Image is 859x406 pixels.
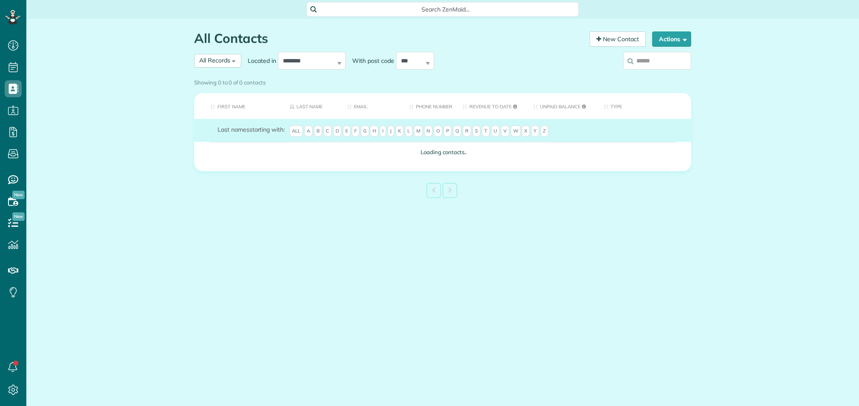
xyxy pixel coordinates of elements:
[463,125,471,137] span: R
[346,56,396,65] label: With post code
[482,125,490,137] span: T
[241,56,278,65] label: Located in
[501,125,509,137] span: V
[444,125,452,137] span: P
[341,93,403,119] th: Email: activate to sort column ascending
[380,125,386,137] span: I
[453,125,461,137] span: Q
[199,56,230,64] span: All Records
[590,31,646,47] a: New Contact
[361,125,369,137] span: G
[194,93,283,119] th: First Name: activate to sort column ascending
[456,93,527,119] th: Revenue to Date: activate to sort column ascending
[314,125,322,137] span: B
[12,212,25,221] span: New
[396,125,404,137] span: K
[531,125,539,137] span: Y
[522,125,530,137] span: X
[194,75,691,87] div: Showing 0 to 0 of 0 contacts
[218,125,285,134] label: starting with:
[12,191,25,199] span: New
[597,93,691,119] th: Type: activate to sort column ascending
[403,93,456,119] th: Phone number: activate to sort column ascending
[289,125,303,137] span: All
[527,93,597,119] th: Unpaid Balance: activate to sort column ascending
[540,125,548,137] span: Z
[434,125,442,137] span: O
[194,31,583,45] h1: All Contacts
[652,31,691,47] button: Actions
[424,125,432,137] span: N
[333,125,342,137] span: D
[370,125,379,137] span: H
[414,125,423,137] span: M
[491,125,500,137] span: U
[304,125,313,137] span: A
[387,125,394,137] span: J
[352,125,359,137] span: F
[343,125,350,137] span: E
[405,125,413,137] span: L
[472,125,480,137] span: S
[194,142,691,163] td: Loading contacts..
[283,93,341,119] th: Last Name: activate to sort column descending
[218,126,249,133] span: Last names
[511,125,521,137] span: W
[323,125,332,137] span: C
